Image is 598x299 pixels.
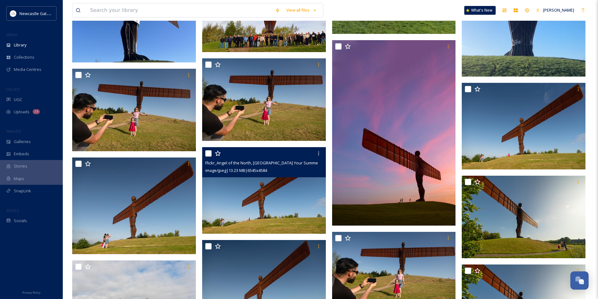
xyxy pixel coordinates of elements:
[14,42,26,48] span: Library
[19,10,77,16] span: Newcastle Gateshead Initiative
[14,67,41,72] span: Media Centres
[10,10,16,17] img: DqD9wEUd_400x400.jpg
[205,168,267,173] span: image/jpeg | 13.23 MB | 6545 x 4584
[462,83,585,169] img: 1angel-of-the-north-gateshead_save-your-summer-campaign-2020_visit-britain_51496731929_o.jpg
[543,7,574,13] span: [PERSON_NAME]
[14,109,30,115] span: Uploads
[462,176,585,258] img: Flickr_Angel of the North, Gateshead_Save Your Summer Campaign 2020_Visit Britain (3).jpg
[14,218,27,224] span: Socials
[202,147,326,234] img: Flickr_Angel of the North, Gateshead_Save Your Summer Campaign 2020_Visit Britain.jpg
[14,97,22,103] span: UGC
[570,271,589,290] button: Open Chat
[33,109,40,114] div: 14
[72,69,196,151] img: _A7R1897.jpg
[6,208,19,213] span: SOCIALS
[14,176,24,182] span: Maps
[14,151,29,157] span: Embeds
[22,291,40,295] span: Privacy Policy
[72,158,196,254] img: Flickr_Angel of the North_Save Your Summer Campaign 2020_Visit Britain.jpg
[14,163,27,169] span: Stories
[14,139,31,145] span: Galleries
[6,129,21,134] span: WIDGETS
[6,87,20,92] span: COLLECT
[533,4,577,16] a: [PERSON_NAME]
[202,58,326,141] img: _A7R1887.jpg
[464,6,496,15] a: What's New
[22,288,40,296] a: Privacy Policy
[283,4,320,16] a: View all files
[87,3,272,17] input: Search your library
[332,40,456,226] img: Angel of the North - VisitEngland.jpg
[14,54,35,60] span: Collections
[205,160,405,166] span: Flickr_Angel of the North, [GEOGRAPHIC_DATA] Your Summer Campaign 2020_Visit [GEOGRAPHIC_DATA]jpg
[6,32,17,37] span: MEDIA
[14,188,31,194] span: SnapLink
